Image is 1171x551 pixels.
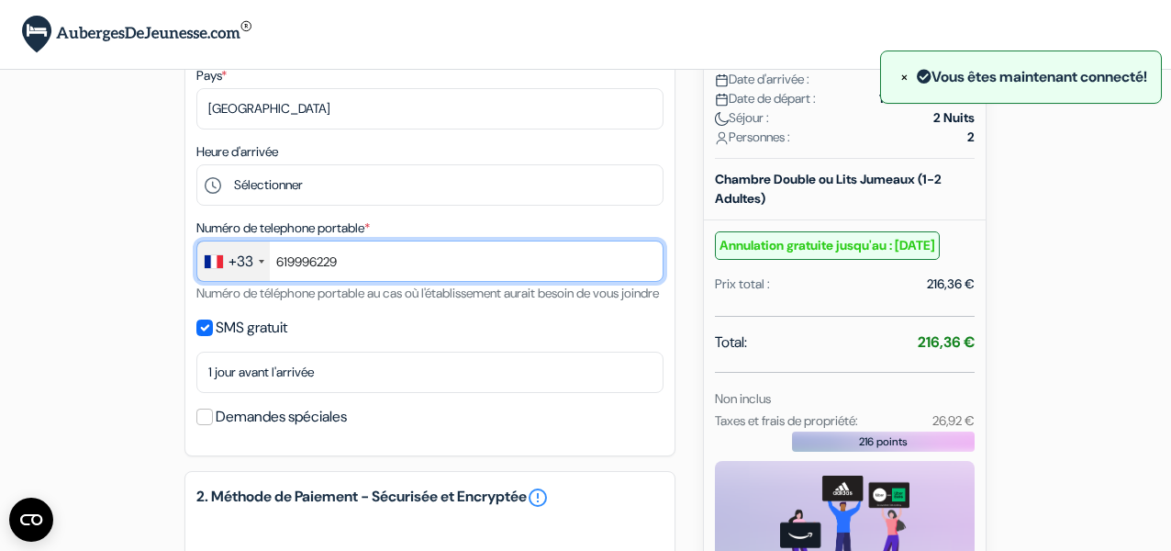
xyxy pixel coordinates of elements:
button: Ouvrir le widget CMP [9,498,53,542]
small: 26,92 € [932,412,975,429]
img: user_icon.svg [715,131,729,145]
strong: 2 [967,128,975,147]
span: 216 points [859,433,908,450]
span: Total: [715,332,747,354]
strong: 2 Nuits [933,108,975,128]
label: Pays [196,66,227,85]
div: Prix total : [715,275,770,294]
div: 216,36 € [927,275,975,294]
span: Personnes : [715,128,790,147]
span: × [900,67,909,86]
img: calendar.svg [715,93,729,107]
small: Taxes et frais de propriété: [715,412,858,429]
span: Séjour : [715,108,769,128]
h5: 2. Méthode de Paiement - Sécurisée et Encryptée [196,487,664,509]
small: Numéro de téléphone portable au cas où l'établissement aurait besoin de vous joindre [196,285,659,301]
span: Date de départ : [715,89,816,108]
div: France: +33 [197,242,270,281]
label: Heure d'arrivée [196,142,278,162]
small: Annulation gratuite jusqu'au : [DATE] [715,231,940,260]
div: Vous êtes maintenant connecté! [895,65,1147,89]
label: SMS gratuit [216,315,287,341]
strong: 19 octobre 2025 [879,89,975,108]
small: Non inclus [715,390,771,407]
input: 6 12 34 56 78 [196,241,664,282]
span: Date d'arrivée : [715,70,809,89]
img: AubergesDeJeunesse.com [22,16,251,53]
strong: 216,36 € [918,332,975,352]
a: error_outline [527,487,549,509]
div: +33 [229,251,253,273]
b: Chambre Double ou Lits Jumeaux (1-2 Adultes) [715,171,942,207]
label: Numéro de telephone portable [196,219,370,238]
img: calendar.svg [715,73,729,87]
img: moon.svg [715,112,729,126]
label: Demandes spéciales [216,404,347,430]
